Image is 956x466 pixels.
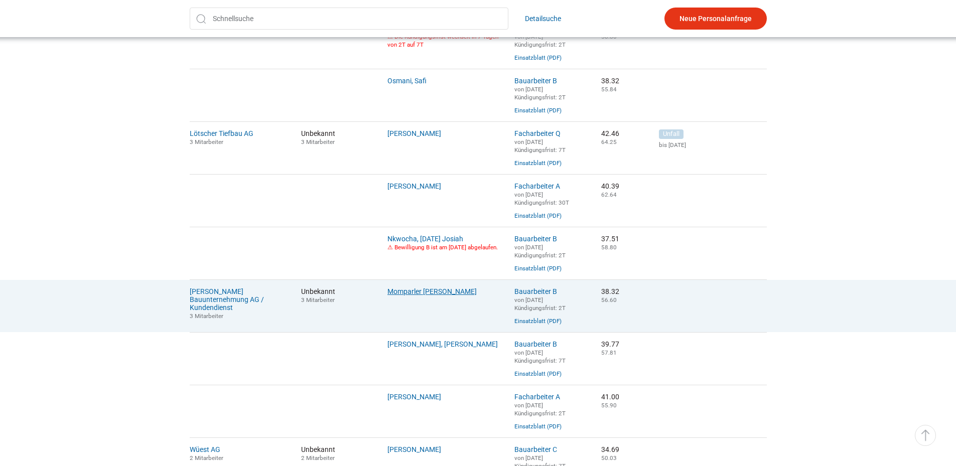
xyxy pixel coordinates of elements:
a: Facharbeiter A [514,182,560,190]
a: Bauarbeiter B [514,340,557,348]
a: Einsatzblatt (PDF) [514,212,562,219]
small: von [DATE] Kündigungsfrist: 7T [514,138,566,153]
a: [PERSON_NAME] [387,182,441,190]
small: 3 Mitarbeiter [301,296,335,303]
small: 2 Mitarbeiter [190,454,223,461]
small: von [DATE] Kündigungsfrist: 2T [514,296,566,312]
a: [PERSON_NAME], [PERSON_NAME] [387,340,498,348]
a: Nkwocha, [DATE] Josiah [387,235,463,243]
a: Detailsuche [525,8,561,30]
a: Bauarbeiter C [514,445,557,453]
a: Einsatzblatt (PDF) [514,265,562,272]
nobr: 37.51 [601,235,619,243]
small: 3 Mitarbeiter [301,138,335,145]
small: 62.64 [601,191,617,198]
span: Unbekannt [301,129,373,145]
a: Osmani, Safi [387,77,427,85]
nobr: 34.69 [601,445,619,453]
small: 2 Mitarbeiter [301,454,335,461]
span: Unfall [659,129,684,139]
a: [PERSON_NAME] [387,129,441,137]
a: Momparler [PERSON_NAME] [387,287,477,295]
small: 55.90 [601,402,617,409]
a: Bauarbeiter B [514,235,557,243]
small: 50.03 [601,454,617,461]
small: 3 Mitarbeiter [190,313,223,320]
small: 56.60 [601,296,617,303]
small: 3 Mitarbeiter [190,138,223,145]
a: Bauarbeiter B [514,287,557,295]
a: Wüest AG [190,445,220,453]
a: Einsatzblatt (PDF) [514,370,562,377]
a: Facharbeiter Q [514,129,561,137]
a: Einsatzblatt (PDF) [514,318,562,325]
nobr: 39.77 [601,340,619,348]
small: von [DATE] Kündigungsfrist: 2T [514,402,566,417]
small: von [DATE] Kündigungsfrist: 2T [514,86,566,101]
small: 55.84 [601,86,617,93]
a: ▵ Nach oben [915,425,936,446]
small: von [DATE] Kündigungsfrist: 2T [514,33,566,48]
nobr: 40.39 [601,182,619,190]
input: Schnellsuche [190,8,508,30]
a: Bauarbeiter B [514,77,557,85]
small: bis [DATE] [659,141,767,148]
a: [PERSON_NAME] [387,393,441,401]
small: 58.80 [601,244,617,251]
a: [PERSON_NAME] Bauunternehmung AG / Kundendienst [190,287,264,312]
font: ⚠ Die Kündigungsfrist wechselt in 7 Tagen von 2T auf 7T [387,33,498,48]
a: Neue Personalanfrage [664,8,767,30]
font: ⚠ Bewilligung B ist am [DATE] abgelaufen. [387,244,498,251]
a: Lötscher Tiefbau AG [190,129,253,137]
span: Unbekannt [301,287,373,303]
small: 57.81 [601,349,617,356]
small: von [DATE] Kündigungsfrist: 30T [514,191,569,206]
nobr: 38.32 [601,287,619,295]
small: von [DATE] Kündigungsfrist: 7T [514,349,566,364]
nobr: 41.00 [601,393,619,401]
nobr: 42.46 [601,129,619,137]
span: Unbekannt [301,445,373,461]
a: Einsatzblatt (PDF) [514,160,562,167]
a: Einsatzblatt (PDF) [514,423,562,430]
a: [PERSON_NAME] [387,445,441,453]
a: Einsatzblatt (PDF) [514,107,562,114]
small: von [DATE] Kündigungsfrist: 2T [514,244,566,259]
nobr: 38.32 [601,77,619,85]
a: Einsatzblatt (PDF) [514,54,562,61]
small: 64.25 [601,138,617,145]
a: Facharbeiter A [514,393,560,401]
